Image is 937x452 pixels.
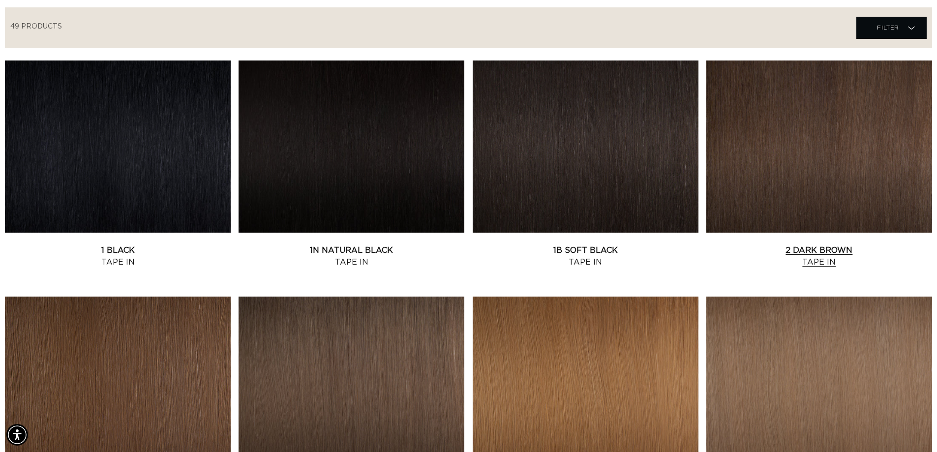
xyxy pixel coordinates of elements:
[10,23,62,30] span: 49 products
[239,244,464,268] a: 1N Natural Black Tape In
[473,244,698,268] a: 1B Soft Black Tape In
[5,244,231,268] a: 1 Black Tape In
[706,244,932,268] a: 2 Dark Brown Tape In
[856,17,927,39] summary: Filter
[877,18,899,37] span: Filter
[6,424,28,446] div: Accessibility Menu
